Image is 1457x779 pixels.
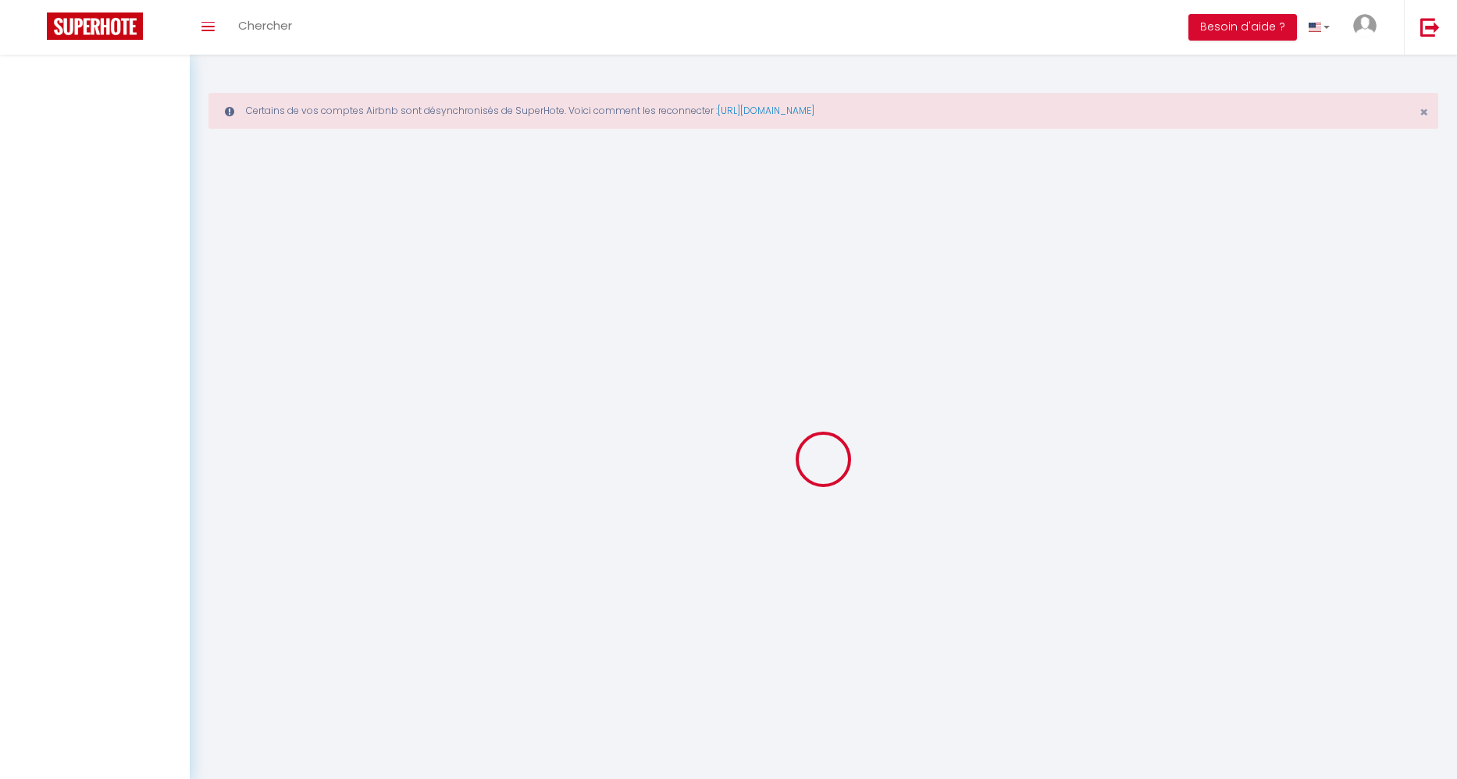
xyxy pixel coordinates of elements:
a: [URL][DOMAIN_NAME] [718,104,814,117]
img: ... [1353,14,1377,37]
img: Super Booking [47,12,143,40]
span: × [1420,102,1428,122]
img: logout [1420,17,1440,37]
button: Close [1420,105,1428,119]
div: Certains de vos comptes Airbnb sont désynchronisés de SuperHote. Voici comment les reconnecter : [208,93,1438,129]
button: Besoin d'aide ? [1188,14,1297,41]
span: Chercher [238,17,292,34]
